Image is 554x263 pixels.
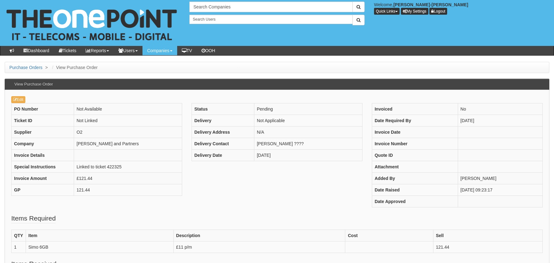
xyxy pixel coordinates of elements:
[74,138,182,150] td: [PERSON_NAME] and Partners
[429,8,447,15] a: Logout
[177,46,197,55] a: TV
[458,103,542,115] td: No
[19,46,54,55] a: Dashboard
[458,115,542,127] td: [DATE]
[12,241,26,253] td: 1
[173,241,345,253] td: £11 p/m
[345,230,433,241] th: Cost
[372,127,458,138] th: Invoice Date
[254,127,362,138] td: N/A
[372,115,458,127] th: Date Required By
[372,150,458,161] th: Quote ID
[114,46,142,55] a: Users
[74,173,182,184] td: £121.44
[74,103,182,115] td: Not Available
[12,103,74,115] th: PO Number
[12,230,26,241] th: QTY
[458,173,542,184] td: [PERSON_NAME]
[51,64,98,71] li: View Purchase Order
[369,2,554,15] div: Welcome,
[254,138,362,150] td: [PERSON_NAME] ????
[401,8,428,15] a: My Settings
[192,115,254,127] th: Delivery
[26,241,173,253] td: Simo 6GB
[254,103,362,115] td: Pending
[12,115,74,127] th: Ticket ID
[192,127,254,138] th: Delivery Address
[374,8,400,15] button: Quick Links
[458,184,542,196] td: [DATE] 09:23:17
[9,65,42,70] a: Purchase Orders
[192,103,254,115] th: Status
[74,184,182,196] td: 121.44
[433,230,543,241] th: Sell
[12,173,74,184] th: Invoice Amount
[197,46,220,55] a: OOH
[74,127,182,138] td: O2
[189,2,353,12] input: Search Companies
[142,46,177,55] a: Companies
[44,65,49,70] span: >
[12,138,74,150] th: Company
[74,115,182,127] td: Not Linked
[12,150,74,161] th: Invoice Details
[12,184,74,196] th: GP
[254,115,362,127] td: Not Applicable
[254,150,362,161] td: [DATE]
[173,230,345,241] th: Description
[26,230,173,241] th: Item
[372,173,458,184] th: Added By
[11,214,56,223] legend: Items Required
[372,138,458,150] th: Invoice Number
[11,96,25,103] a: Edit
[192,150,254,161] th: Delivery Date
[372,184,458,196] th: Date Raised
[54,46,81,55] a: Tickets
[393,2,468,7] b: [PERSON_NAME]-[PERSON_NAME]
[81,46,114,55] a: Reports
[74,161,182,173] td: Linked to ticket 422325
[11,79,56,90] h3: View Purchase Order
[12,161,74,173] th: Special Instructions
[372,161,458,173] th: Attachment
[189,15,353,24] input: Search Users
[12,127,74,138] th: Supplier
[372,196,458,207] th: Date Approved
[372,103,458,115] th: Invoiced
[192,138,254,150] th: Delivery Contact
[433,241,543,253] td: 121.44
